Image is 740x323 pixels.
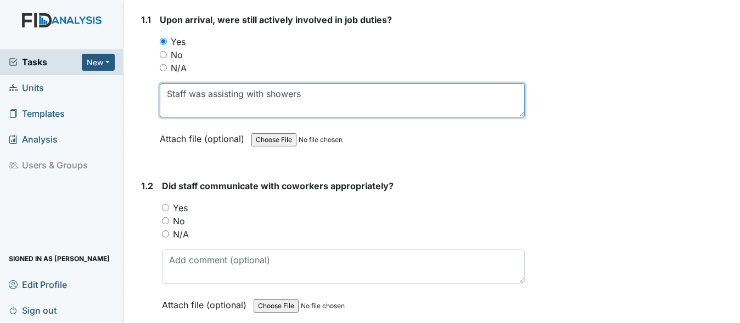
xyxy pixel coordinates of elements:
span: Did staff communicate with coworkers appropriately? [162,180,394,191]
label: No [173,214,185,228]
span: Units [9,80,44,97]
button: New [82,54,115,71]
label: N/A [173,228,189,241]
input: Yes [162,204,169,211]
label: N/A [171,61,187,75]
label: No [171,48,183,61]
label: 1.2 [141,179,153,192]
label: Yes [173,201,188,214]
input: N/A [162,230,169,237]
span: Edit Profile [9,276,67,293]
span: Signed in as [PERSON_NAME] [9,250,110,267]
input: No [162,217,169,224]
span: Sign out [9,302,57,319]
span: Upon arrival, were still actively involved in job duties? [160,14,392,25]
a: Tasks [9,55,82,69]
label: Attach file (optional) [160,126,249,145]
span: Analysis [9,131,58,148]
input: N/A [160,64,167,71]
label: Attach file (optional) [162,292,251,311]
label: 1.1 [141,13,151,26]
input: No [160,51,167,58]
span: Templates [9,105,65,122]
label: Yes [171,35,186,48]
input: Yes [160,38,167,45]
